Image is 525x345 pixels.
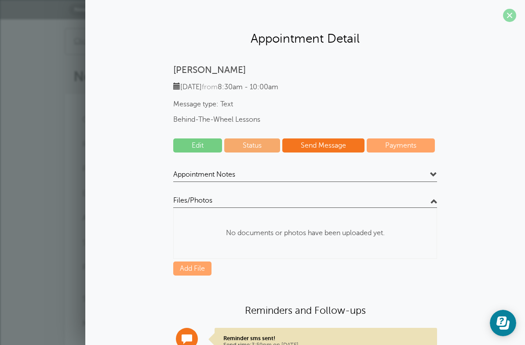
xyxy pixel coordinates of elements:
label: Reminder Type [82,140,137,148]
div: ame [82,112,148,127]
div: ress [82,185,148,201]
a: Add File [173,261,211,276]
a: Payments [367,138,435,153]
p: [PERSON_NAME] [173,65,437,76]
a: Edit [173,138,222,153]
span: Behind-The-Wheel Lessons [173,116,260,123]
h1: New Appointment [73,68,460,85]
a: New [69,4,92,15]
iframe: Resource center [490,310,516,336]
a: Click here [74,37,106,45]
span: New [74,6,87,13]
a: Status [224,138,280,153]
span: from [202,83,218,91]
a: Send Message [282,138,365,153]
span: Message type: Text [173,100,437,109]
strong: Reminder sms sent! [223,335,275,341]
span: Pho [82,165,97,173]
span: Files/Photos [173,196,212,205]
span: Cus [82,116,96,123]
p: No documents or photos have been uploaded yet. [174,215,437,251]
h4: Reminders and Follow-ups [173,304,437,317]
span: Ema [82,189,98,197]
label: Staff Member [82,295,131,303]
label: Service [82,239,108,247]
h2: Appointment Detail [94,31,516,46]
label: Price [82,263,100,271]
span: [DATE] 8:30am - 10:00am [173,83,278,91]
label: ADDRESS [82,214,117,222]
p: to attach files and photos to the appointment you just created. [74,37,451,46]
label: Message(s) [82,320,121,327]
span: Appointment Notes [173,170,235,179]
div: mber [82,161,148,177]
